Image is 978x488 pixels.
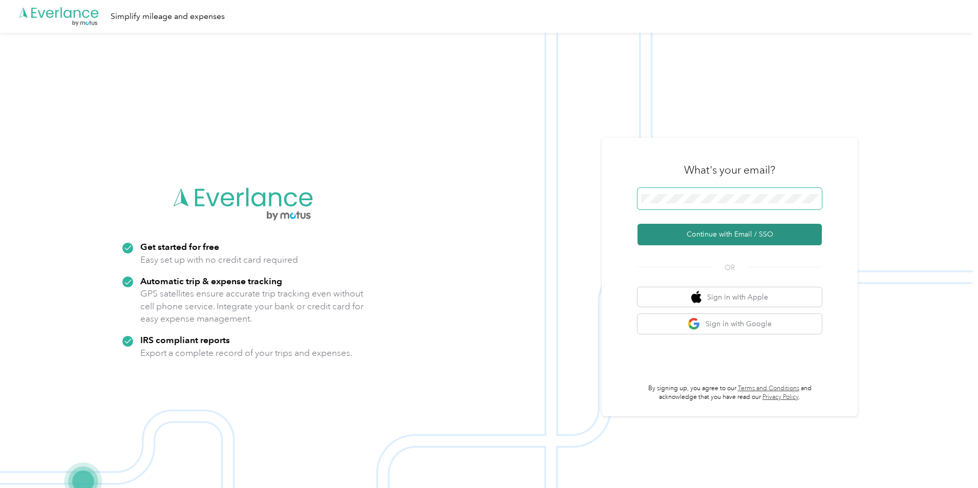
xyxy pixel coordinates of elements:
[140,347,352,359] p: Export a complete record of your trips and expenses.
[140,287,364,325] p: GPS satellites ensure accurate trip tracking even without cell phone service. Integrate your bank...
[140,275,282,286] strong: Automatic trip & expense tracking
[637,384,822,402] p: By signing up, you agree to our and acknowledge that you have read our .
[140,253,298,266] p: Easy set up with no credit card required
[688,317,700,330] img: google logo
[637,314,822,334] button: google logoSign in with Google
[140,241,219,252] strong: Get started for free
[738,385,799,392] a: Terms and Conditions
[140,334,230,345] strong: IRS compliant reports
[691,291,701,304] img: apple logo
[111,10,225,23] div: Simplify mileage and expenses
[637,224,822,245] button: Continue with Email / SSO
[684,163,775,177] h3: What's your email?
[637,287,822,307] button: apple logoSign in with Apple
[712,262,748,273] span: OR
[762,393,799,401] a: Privacy Policy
